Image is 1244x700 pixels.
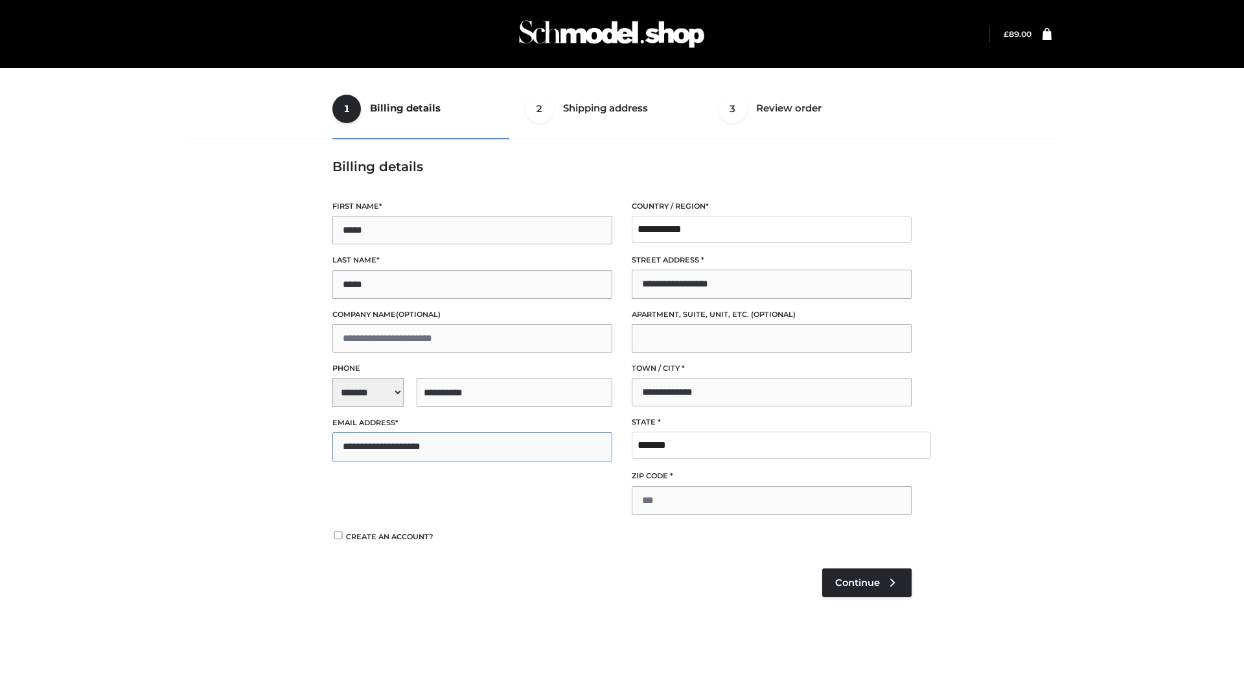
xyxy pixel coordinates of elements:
label: Street address [632,254,912,266]
label: Town / City [632,362,912,375]
label: Phone [332,362,612,375]
label: ZIP Code [632,470,912,482]
h3: Billing details [332,159,912,174]
label: Last name [332,254,612,266]
a: Continue [822,568,912,597]
a: £89.00 [1004,29,1031,39]
bdi: 89.00 [1004,29,1031,39]
label: Email address [332,417,612,429]
label: First name [332,200,612,213]
span: £ [1004,29,1009,39]
span: Create an account? [346,532,433,541]
img: Schmodel Admin 964 [514,8,709,60]
label: Company name [332,309,612,321]
input: Create an account? [332,531,344,539]
span: (optional) [396,310,441,319]
span: (optional) [751,310,796,319]
span: Continue [835,577,880,589]
label: Apartment, suite, unit, etc. [632,309,912,321]
label: Country / Region [632,200,912,213]
label: State [632,416,912,428]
